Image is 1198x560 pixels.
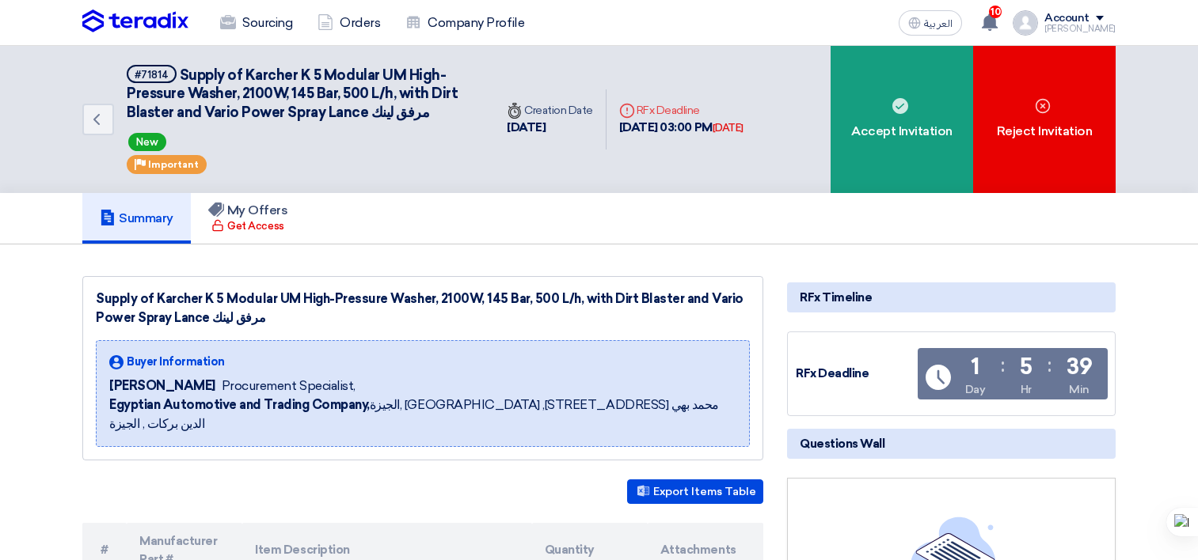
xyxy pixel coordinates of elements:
[507,119,593,137] div: [DATE]
[96,289,750,327] div: Supply of Karcher K 5 Modular UM High-Pressure Washer, 2100W, 145 Bar, 500 L/h, with Dirt Blaster...
[973,46,1116,193] div: Reject Invitation
[619,119,744,137] div: [DATE] 03:00 PM
[127,66,458,121] span: Supply of Karcher K 5 Modular UM High-Pressure Washer, 2100W, 145 Bar, 500 L/h, with Dirt Blaster...
[393,6,537,40] a: Company Profile
[82,193,191,244] a: Summary
[971,356,979,378] div: 1
[305,6,393,40] a: Orders
[1021,381,1032,398] div: Hr
[713,120,744,136] div: [DATE]
[109,397,370,412] b: Egyptian Automotive and Trading Company,
[899,10,962,36] button: العربية
[507,102,593,119] div: Creation Date
[222,376,356,395] span: Procurement Specialist,
[965,381,986,398] div: Day
[127,65,475,122] h5: Supply of Karcher K 5 Modular UM High-Pressure Washer, 2100W, 145 Bar, 500 L/h, with Dirt Blaster...
[135,70,169,80] div: #71814
[1001,351,1005,380] div: :
[619,102,744,119] div: RFx Deadline
[207,6,305,40] a: Sourcing
[82,9,188,33] img: Teradix logo
[208,202,288,218] h5: My Offers
[148,159,199,170] span: Important
[989,6,1002,18] span: 10
[109,395,736,433] span: الجيزة, [GEOGRAPHIC_DATA] ,[STREET_ADDRESS] محمد بهي الدين بركات , الجيزة
[831,46,973,193] div: Accept Invitation
[1044,25,1116,33] div: [PERSON_NAME]
[1069,381,1090,398] div: Min
[787,282,1116,312] div: RFx Timeline
[1013,10,1038,36] img: profile_test.png
[191,193,306,244] a: My Offers Get Access
[127,354,225,370] span: Buyer Information
[128,133,166,151] span: New
[796,365,915,383] div: RFx Deadline
[109,376,215,395] span: [PERSON_NAME]
[100,210,173,226] h5: Summary
[800,435,884,452] span: Questions Wall
[924,18,953,29] span: العربية
[211,218,283,234] div: Get Access
[1044,12,1090,25] div: Account
[1048,351,1052,380] div: :
[627,479,763,504] button: Export Items Table
[1067,356,1092,378] div: 39
[1020,356,1033,378] div: 5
